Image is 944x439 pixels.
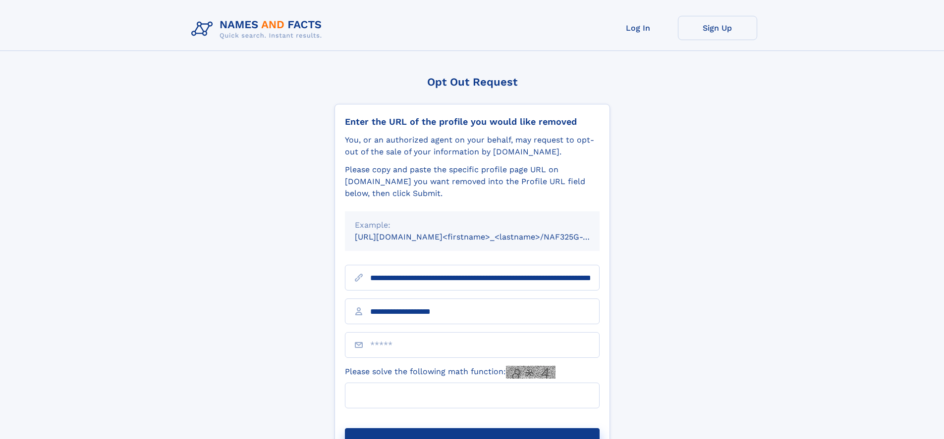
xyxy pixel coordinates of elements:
[599,16,678,40] a: Log In
[345,116,600,127] div: Enter the URL of the profile you would like removed
[355,219,590,231] div: Example:
[334,76,610,88] div: Opt Out Request
[355,232,618,242] small: [URL][DOMAIN_NAME]<firstname>_<lastname>/NAF325G-xxxxxxxx
[345,366,555,379] label: Please solve the following math function:
[345,164,600,199] div: Please copy and paste the specific profile page URL on [DOMAIN_NAME] you want removed into the Pr...
[678,16,757,40] a: Sign Up
[345,134,600,158] div: You, or an authorized agent on your behalf, may request to opt-out of the sale of your informatio...
[187,16,330,43] img: Logo Names and Facts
